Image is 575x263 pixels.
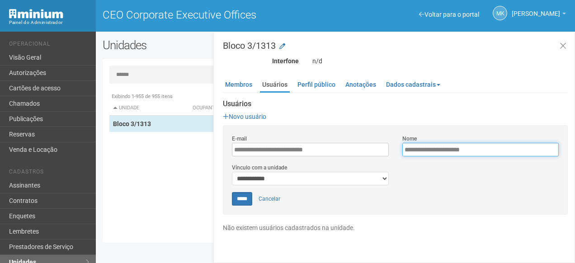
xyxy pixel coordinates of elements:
[260,78,290,93] a: Usuários
[254,192,285,206] a: Cancelar
[402,135,417,143] label: Nome
[232,164,287,172] label: Vínculo com a unidade
[189,101,408,116] th: Ocupante: activate to sort column ascending
[223,41,568,50] h3: Bloco 3/1313
[512,1,560,17] span: Marcela Kunz
[9,169,89,178] li: Cadastros
[113,120,151,127] strong: Bloco 3/1313
[103,38,289,52] h2: Unidades
[279,42,285,51] a: Modificar a unidade
[223,100,568,108] strong: Usuários
[306,57,575,65] div: n/d
[9,9,63,19] img: Minium
[493,6,507,20] a: MK
[223,113,266,120] a: Novo usuário
[216,57,306,65] div: Interfone
[384,78,443,91] a: Dados cadastrais
[232,135,247,143] label: E-mail
[223,224,568,232] div: Não existem usuários cadastrados na unidade.
[419,11,479,18] a: Voltar para o portal
[343,78,378,91] a: Anotações
[512,11,566,19] a: [PERSON_NAME]
[9,41,89,50] li: Operacional
[9,19,89,27] div: Painel do Administrador
[109,101,189,116] th: Unidade: activate to sort column descending
[223,78,255,91] a: Membros
[109,93,561,101] div: Exibindo 1-955 de 955 itens
[103,9,329,21] h1: CEO Corporate Executive Offices
[295,78,338,91] a: Perfil público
